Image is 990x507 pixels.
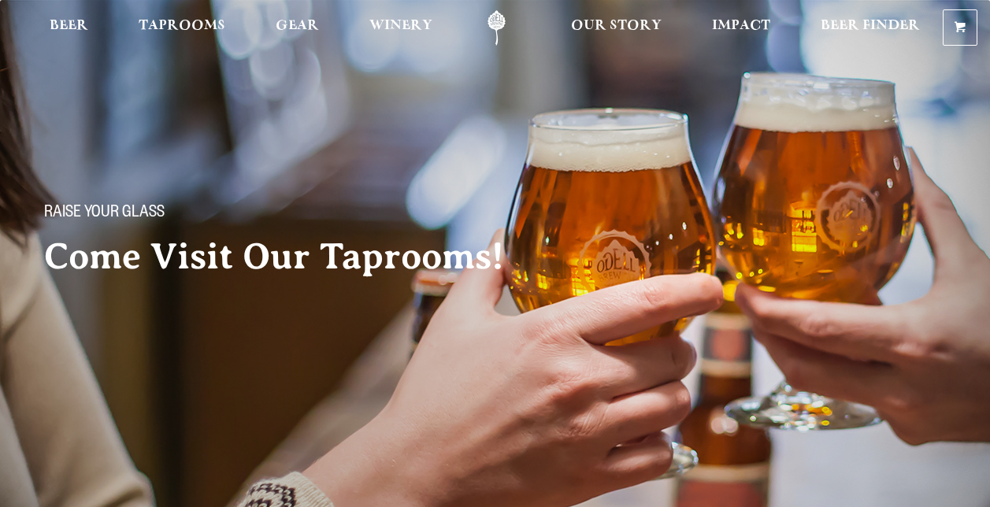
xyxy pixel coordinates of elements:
[369,20,432,32] span: Winery
[712,20,770,32] span: Impact
[810,10,930,46] a: Beer Finder
[44,237,536,276] h2: Come Visit Our Taprooms!
[50,20,88,32] span: Beer
[276,20,319,32] span: Gear
[128,10,235,46] a: Taprooms
[359,10,443,46] a: Winery
[821,20,920,32] span: Beer Finder
[139,20,225,32] span: Taprooms
[702,10,781,46] a: Impact
[44,204,165,224] span: Raise your glass
[39,10,98,46] a: Beer
[561,10,672,46] a: Our Story
[265,10,329,46] a: Gear
[467,10,526,46] a: Odell Home
[571,20,662,32] span: Our Story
